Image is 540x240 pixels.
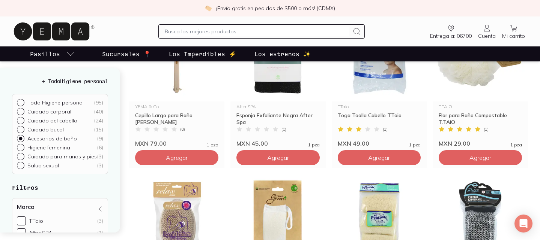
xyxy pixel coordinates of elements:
[97,230,103,236] div: (1)
[97,153,103,160] div: ( 3 )
[135,140,167,147] span: MXN 79.00
[102,49,151,58] p: Sucursales 📍
[207,143,218,147] span: 1 pza
[478,33,496,39] span: Cuenta
[439,104,522,109] div: T.TAiO
[17,203,35,210] h4: Marca
[253,46,312,61] a: Los estrenos ✨
[430,33,472,39] span: Entrega a: 06700
[166,154,188,161] span: Agregar
[338,140,369,147] span: MXN 49.00
[27,126,64,133] p: Cuidado bucal
[27,117,77,124] p: Cuidado del cabello
[97,144,103,151] div: ( 6 )
[129,9,224,147] a: Cepillo Largo Bano Madera YEMAYEMA & CoCepillo Largo para Baño [PERSON_NAME](0)MXN 79.001 pza
[27,162,59,169] p: Salud sexual
[135,104,218,109] div: YEMA & Co
[439,140,470,147] span: MXN 29.00
[484,127,489,131] span: ( 1 )
[94,117,103,124] div: ( 24 )
[502,33,525,39] span: Mi carrito
[17,216,26,225] input: TTaio(3)
[27,108,71,115] p: Cuidado corporal
[27,144,70,151] p: Higiene femenina
[12,77,108,85] a: ← TodoHigiene personal
[338,104,421,109] div: TTaio
[338,112,421,125] div: Toga Toalla Cabello TTaio
[281,127,286,131] span: ( 0 )
[368,154,390,161] span: Agregar
[427,24,475,39] a: Entrega a: 06700
[180,127,185,131] span: ( 0 )
[97,135,103,142] div: ( 9 )
[475,24,499,39] a: Cuenta
[439,112,522,125] div: Flor para Baño Compostable T.TAiO
[267,154,289,161] span: Agregar
[439,150,522,165] button: Agregar
[94,99,103,106] div: ( 95 )
[230,9,326,147] a: Esponja Rigida Negra H After SPAAfter SPAEsponja Exfoliante Negra After Spa(0)MXN 45.001 pza
[383,127,388,131] span: ( 1 )
[12,77,108,85] h5: ← Todo Higiene personal
[97,218,103,224] div: (3)
[165,27,349,36] input: Busca los mejores productos
[332,9,427,147] a: FrenteTTaioToga Toalla Cabello TTaio(1)MXN 49.001 pza
[308,143,320,147] span: 1 pza
[205,5,212,12] img: check
[433,9,528,147] a: FrenteT.TAiOFlor para Baño Compostable T.TAiO(1)MXN 29.001 pza
[499,24,528,39] a: Mi carrito
[236,140,268,147] span: MXN 45.00
[30,49,60,58] p: Pasillos
[94,126,103,133] div: ( 15 )
[135,150,218,165] button: Agregar
[514,215,532,233] div: Open Intercom Messenger
[409,143,421,147] span: 1 pza
[27,135,77,142] p: Accesorios de baño
[254,49,311,58] p: Los estrenos ✨
[469,154,491,161] span: Agregar
[236,112,320,125] div: Esponja Exfoliante Negra After Spa
[17,228,26,237] input: After SPA(1)
[236,104,320,109] div: After SPA
[94,108,103,115] div: ( 40 )
[236,150,320,165] button: Agregar
[29,230,52,236] div: After SPA
[101,46,152,61] a: Sucursales 📍
[29,46,77,61] a: pasillo-todos-link
[29,218,43,224] div: TTaio
[510,143,522,147] span: 1 pza
[97,162,103,169] div: ( 3 )
[216,4,335,12] p: ¡Envío gratis en pedidos de $500 o más! (CDMX)
[27,153,97,160] p: Cuidado para manos y pies
[169,49,236,58] p: Los Imperdibles ⚡️
[338,150,421,165] button: Agregar
[167,46,238,61] a: Los Imperdibles ⚡️
[27,99,84,106] p: Todo Higiene personal
[135,112,218,125] div: Cepillo Largo para Baño [PERSON_NAME]
[12,184,38,191] strong: Filtros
